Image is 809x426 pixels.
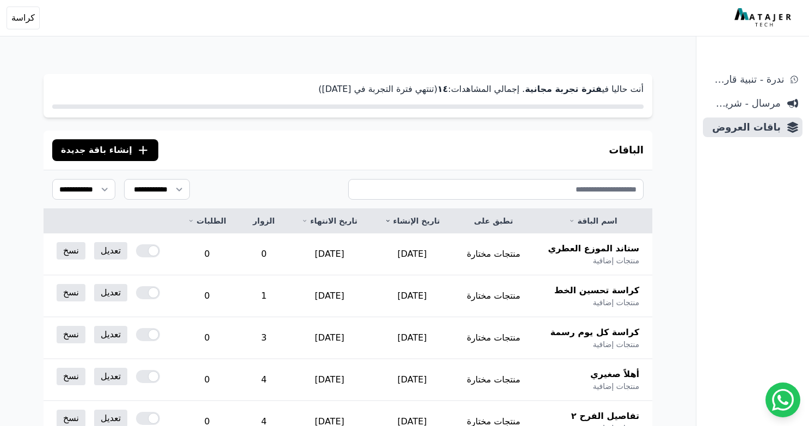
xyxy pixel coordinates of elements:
span: باقات العروض [707,120,781,135]
span: منتجات إضافية [593,297,639,308]
a: تعديل [94,368,127,385]
span: منتجات إضافية [593,339,639,350]
td: 4 [239,359,288,401]
td: 0 [175,317,240,359]
a: تعديل [94,284,127,301]
a: تعديل [94,326,127,343]
img: MatajerTech Logo [734,8,794,28]
td: 0 [175,359,240,401]
td: منتجات مختارة [453,359,534,401]
span: مرسال - شريط دعاية [707,96,781,111]
a: نسخ [57,368,85,385]
span: منتجات إضافية [593,255,639,266]
th: تطبق على [453,209,534,233]
td: [DATE] [288,317,371,359]
a: تاريخ الانتهاء [301,215,358,226]
span: ندرة - تنبية قارب علي النفاذ [707,72,784,87]
th: الزوار [239,209,288,233]
td: 0 [175,275,240,317]
span: كراسة تحسين الخط [554,284,639,297]
a: تعديل [94,242,127,260]
span: أهلاً صغيري [590,368,639,381]
a: نسخ [57,284,85,301]
td: [DATE] [288,233,371,275]
td: [DATE] [371,317,453,359]
button: كراسة [7,7,40,29]
td: 0 [175,233,240,275]
td: [DATE] [288,359,371,401]
span: منتجات إضافية [593,381,639,392]
a: اسم الباقة [547,215,639,226]
span: إنشاء باقة جديدة [61,144,132,157]
span: تفاصيل الفرح ٢ [571,410,639,423]
a: الطلبات [188,215,227,226]
span: كراسة [11,11,35,24]
td: منتجات مختارة [453,233,534,275]
span: ستاند الموزع العطري [548,242,639,255]
td: [DATE] [288,275,371,317]
h3: الباقات [609,143,644,158]
strong: فترة تجربة مجانية [525,84,602,94]
button: إنشاء باقة جديدة [52,139,158,161]
td: 0 [239,233,288,275]
span: كراسة كل يوم رسمة [550,326,639,339]
p: أنت حاليا في . إجمالي المشاهدات: (تنتهي فترة التجربة في [DATE]) [52,83,644,96]
strong: ١٤ [437,84,448,94]
a: تاريخ الإنشاء [384,215,440,226]
a: نسخ [57,242,85,260]
td: 1 [239,275,288,317]
td: 3 [239,317,288,359]
td: [DATE] [371,359,453,401]
td: [DATE] [371,233,453,275]
td: [DATE] [371,275,453,317]
a: نسخ [57,326,85,343]
td: منتجات مختارة [453,317,534,359]
td: منتجات مختارة [453,275,534,317]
